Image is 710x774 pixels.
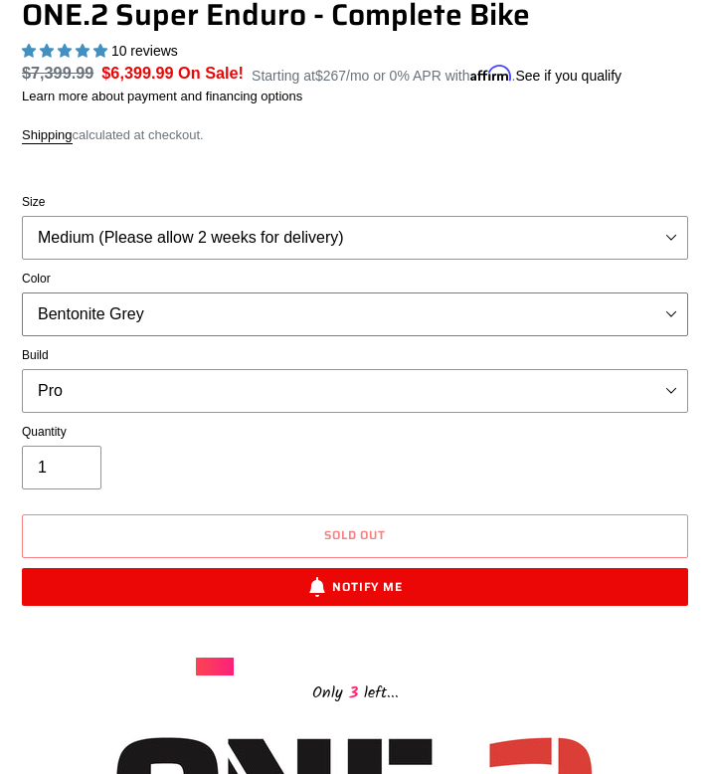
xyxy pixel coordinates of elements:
a: Shipping [22,127,73,144]
span: On Sale! [178,61,244,85]
label: Size [22,193,688,211]
button: Sold out [22,514,688,558]
label: Build [22,346,688,364]
label: Color [22,270,688,288]
label: Quantity [22,423,688,441]
div: Only left... [196,676,514,706]
span: $6,399.99 [101,64,173,82]
span: 3 [343,680,364,705]
a: See if you qualify - Learn more about Affirm Financing (opens in modal) [515,68,621,84]
span: 5.00 stars [22,43,111,59]
p: Starting at /mo or 0% APR with . [252,61,621,87]
button: Notify Me [22,568,688,606]
a: Learn more about payment and financing options [22,89,302,103]
s: $7,399.99 [22,64,93,82]
span: 10 reviews [111,43,178,59]
div: calculated at checkout. [22,125,688,145]
span: Affirm [470,65,512,82]
span: $267 [315,68,346,84]
span: Sold out [324,525,387,544]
